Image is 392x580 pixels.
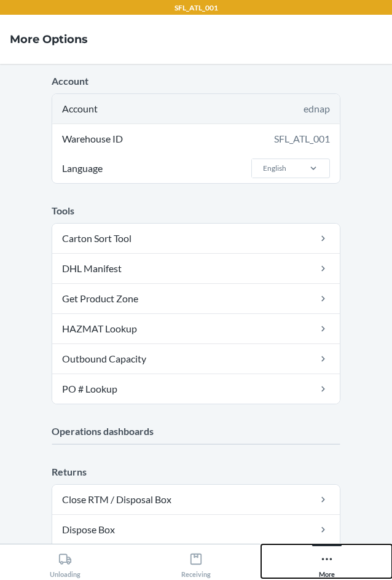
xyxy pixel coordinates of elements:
[52,464,340,479] p: Returns
[261,544,392,578] button: More
[304,101,330,116] div: ednap
[52,203,340,218] p: Tools
[50,547,80,578] div: Unloading
[52,515,340,544] a: Dispose Box
[274,131,330,146] div: SFL_ATL_001
[52,424,340,439] p: Operations dashboards
[262,163,263,174] input: LanguageEnglish
[52,124,340,154] div: Warehouse ID
[174,2,218,14] p: SFL_ATL_001
[60,154,104,183] span: Language
[52,74,340,88] p: Account
[131,544,262,578] button: Receiving
[52,344,340,374] a: Outbound Capacity
[52,94,340,123] div: Account
[52,485,340,514] a: Close RTM / Disposal Box
[52,224,340,253] a: Carton Sort Tool
[52,374,340,404] a: PO # Lookup
[52,314,340,343] a: HAZMAT Lookup
[52,284,340,313] a: Get Product Zone
[52,254,340,283] a: DHL Manifest
[263,163,286,174] div: English
[181,547,211,578] div: Receiving
[319,547,335,578] div: More
[10,31,88,47] h4: More Options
